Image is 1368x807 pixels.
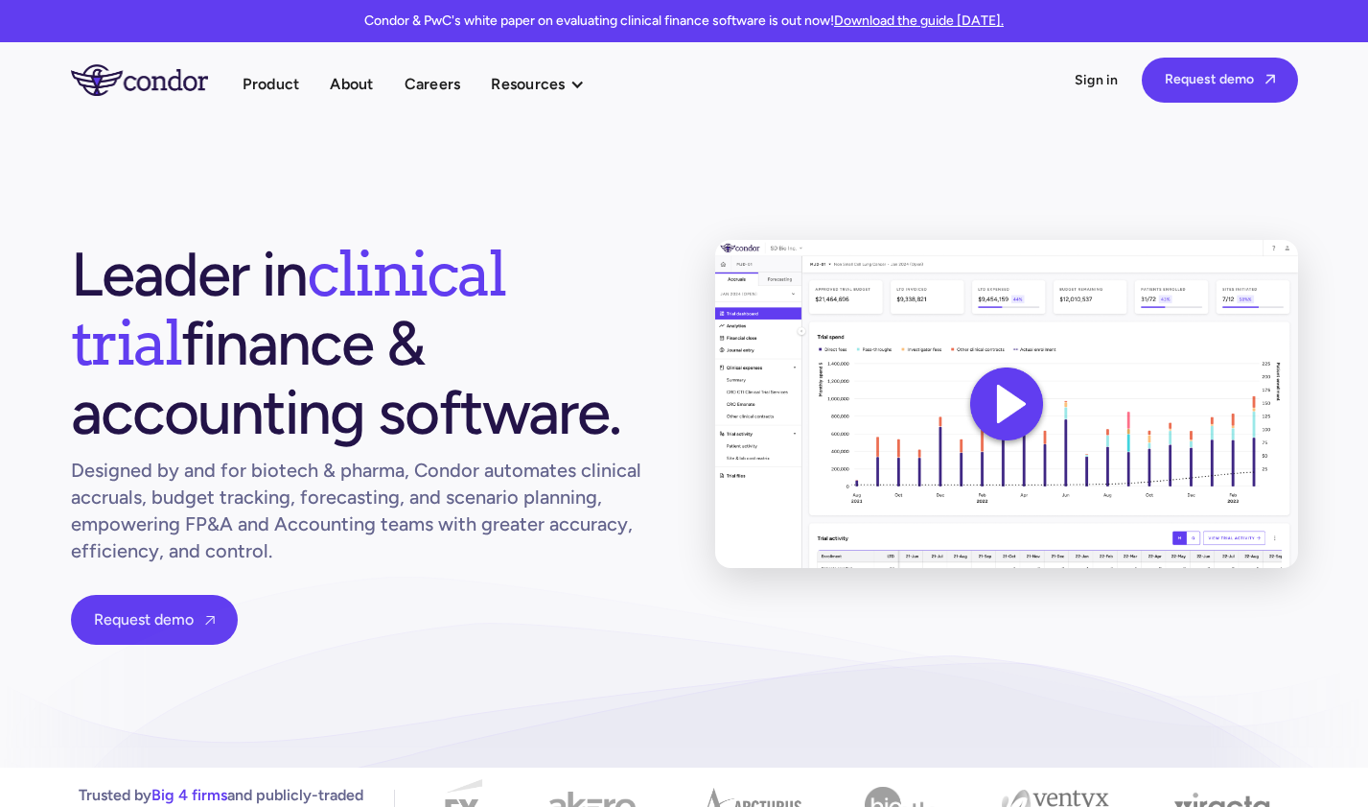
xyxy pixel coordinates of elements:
h1: Leader in finance & accounting software. [71,240,654,447]
a: Download the guide [DATE]. [834,12,1004,29]
div: Resources [491,71,603,97]
div: Resources [491,71,565,97]
span: clinical trial [71,236,505,380]
a: Request demo [71,595,238,645]
a: home [71,64,243,95]
span: Big 4 firms [151,786,227,804]
a: Careers [405,71,461,97]
span:  [1265,73,1275,85]
a: About [330,71,373,97]
a: Sign in [1075,71,1119,90]
h1: Designed by and for biotech & pharma, Condor automates clinical accruals, budget tracking, foreca... [71,457,654,564]
a: Product [243,71,300,97]
a: Request demo [1142,58,1298,103]
p: Condor & PwC's white paper on evaluating clinical finance software is out now! [364,12,1004,31]
span:  [205,614,215,627]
